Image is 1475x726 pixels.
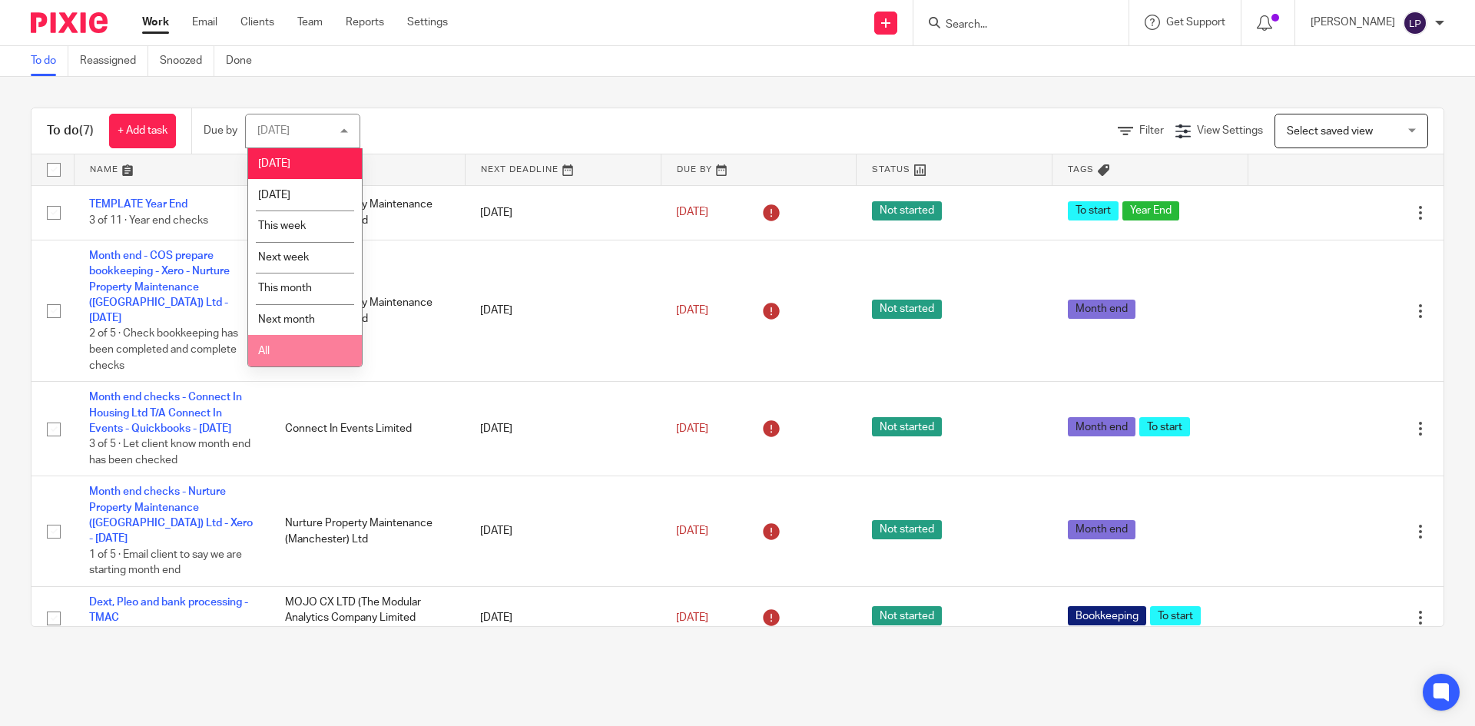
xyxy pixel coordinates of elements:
span: View Settings [1197,125,1263,136]
span: Not started [872,520,942,539]
span: [DATE] [676,612,708,623]
a: Reports [346,15,384,30]
span: To start [1139,417,1190,436]
span: [DATE] [676,305,708,316]
span: [DATE] [676,525,708,536]
span: This month [258,283,312,293]
a: Dext, Pleo and bank processing - TMAC [89,597,248,623]
span: To start [1068,201,1119,220]
a: To do [31,46,68,76]
span: To start [1150,606,1201,625]
img: svg%3E [1403,11,1427,35]
h1: To do [47,123,94,139]
td: [DATE] [465,185,661,240]
a: Month end checks - Nurture Property Maintenance ([GEOGRAPHIC_DATA]) Ltd - Xero - [DATE] [89,486,253,544]
td: Connect In Events Limited [270,382,466,476]
td: [DATE] [465,586,661,649]
span: 3 of 11 · Year end checks [89,215,208,226]
td: Nurture Property Maintenance (Manchester) Ltd [270,240,466,381]
td: [DATE] [465,382,661,476]
span: Month end [1068,520,1135,539]
span: Not started [872,300,942,319]
span: Year End [1122,201,1179,220]
td: MOJO CX LTD (The Modular Analytics Company Limited TMAC) [270,586,466,649]
img: Pixie [31,12,108,33]
span: Not started [872,606,942,625]
span: Filter [1139,125,1164,136]
span: Tags [1068,165,1094,174]
span: Select saved view [1287,126,1373,137]
a: TEMPLATE Year End [89,199,187,210]
td: [DATE] [465,476,661,586]
a: Clients [240,15,274,30]
p: Due by [204,123,237,138]
span: Month end [1068,417,1135,436]
span: [DATE] [676,207,708,218]
span: 3 of 5 · Let client know month end has been checked [89,439,250,466]
a: Settings [407,15,448,30]
span: [DATE] [676,423,708,434]
a: Done [226,46,264,76]
span: Next month [258,314,315,325]
span: Bookkeeping [1068,606,1146,625]
span: Next week [258,252,309,263]
a: Snoozed [160,46,214,76]
span: (7) [79,124,94,137]
span: 1 of 5 · Email client to say we are starting month end [89,549,242,576]
a: Month end - COS prepare bookkeeping - Xero - Nurture Property Maintenance ([GEOGRAPHIC_DATA]) Ltd... [89,250,230,323]
span: This week [258,220,306,231]
a: Email [192,15,217,30]
span: 2 of 5 · Check bookkeeping has been completed and complete checks [89,329,238,371]
td: Nurture Property Maintenance (Manchester) Ltd [270,476,466,586]
span: All [258,346,270,356]
span: Not started [872,201,942,220]
span: Month end [1068,300,1135,319]
a: Month end checks - Connect In Housing Ltd T/A Connect In Events - Quickbooks - [DATE] [89,392,242,434]
td: [DATE] [465,240,661,381]
a: Team [297,15,323,30]
a: Work [142,15,169,30]
span: [DATE] [258,190,290,201]
span: [DATE] [258,158,290,169]
a: + Add task [109,114,176,148]
td: Nurture Property Maintenance (Manchester) Ltd [270,185,466,240]
div: [DATE] [257,125,290,136]
span: Not started [872,417,942,436]
a: Reassigned [80,46,148,76]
